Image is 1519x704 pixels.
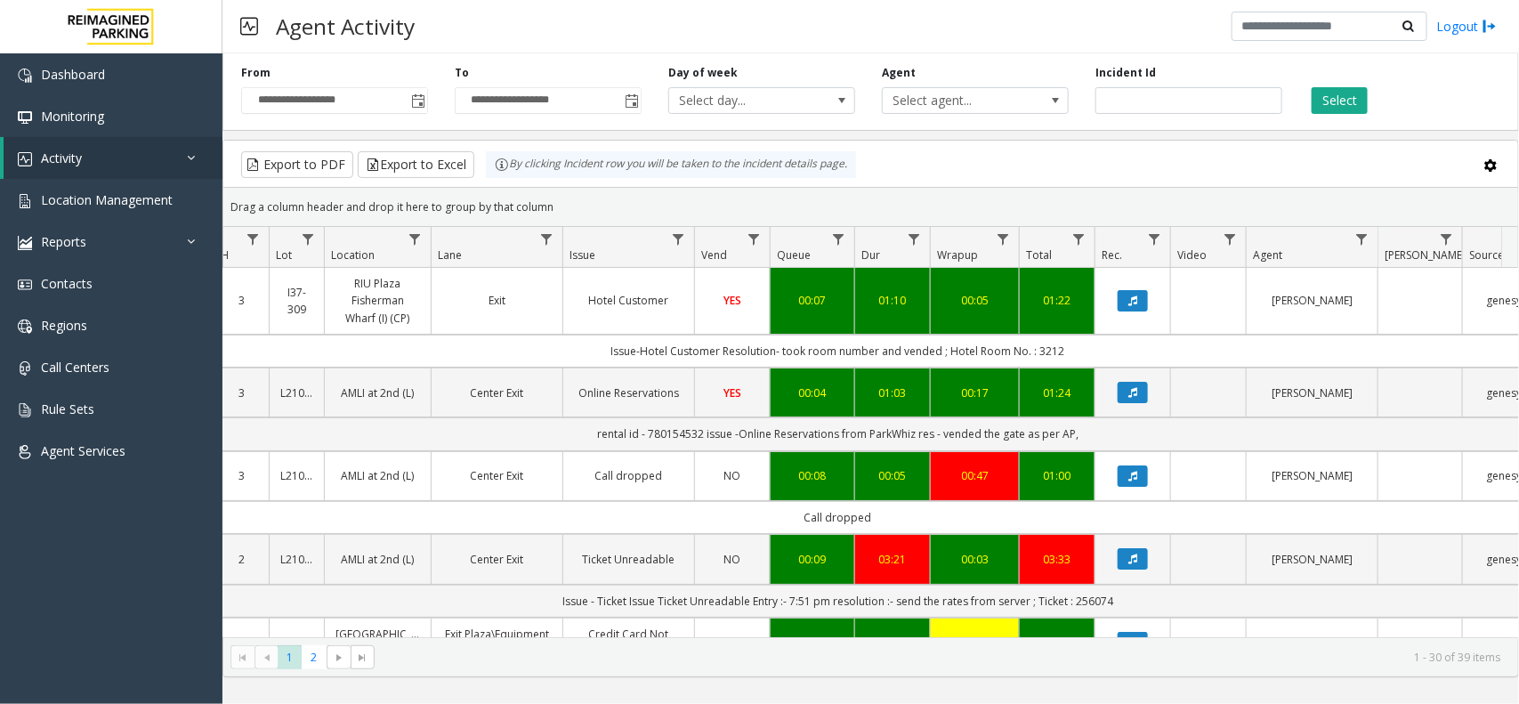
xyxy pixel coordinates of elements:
span: Total [1026,247,1052,263]
a: 00:05 [866,467,919,484]
a: 00:17 [941,384,1008,401]
a: Total Filter Menu [1067,227,1091,251]
div: Data table [223,227,1518,637]
span: Vend [701,247,727,263]
div: 00:03 [941,551,1008,568]
a: [GEOGRAPHIC_DATA] (R390) [335,626,420,659]
a: 00:03 [781,634,844,651]
a: I37-309 [280,284,313,318]
span: Regions [41,317,87,334]
a: 00:08 [781,467,844,484]
span: H [221,247,229,263]
span: NO [724,552,741,567]
h3: Agent Activity [267,4,424,48]
span: YES [723,293,741,308]
button: Select [1312,87,1368,114]
a: 00:47 [941,467,1008,484]
a: R21-1 [280,634,313,651]
a: 2 [225,634,258,651]
img: 'icon' [18,445,32,459]
div: 01:46 [1030,634,1084,651]
span: Source [1469,247,1504,263]
span: Location [331,247,375,263]
a: RIU Plaza Fisherman Wharf (I) (CP) [335,275,420,327]
a: Credit Card Not Reading [574,626,683,659]
span: Rec. [1102,247,1122,263]
a: 01:24 [1030,384,1084,401]
a: Exit [442,292,552,309]
span: Call Centers [41,359,109,376]
a: Online Reservations [574,384,683,401]
a: Rec. Filter Menu [1143,227,1167,251]
a: Queue Filter Menu [827,227,851,251]
a: 00:07 [781,292,844,309]
a: 01:10 [866,292,919,309]
span: Lot [276,247,292,263]
span: NO [724,468,741,483]
a: 00:31 [941,634,1008,651]
div: By clicking Incident row you will be taken to the incident details page. [486,151,856,178]
span: Queue [777,247,811,263]
a: [PERSON_NAME] [1257,292,1367,309]
img: pageIcon [240,4,258,48]
img: 'icon' [18,152,32,166]
a: 03:33 [1030,551,1084,568]
a: AMLI at 2nd (L) [335,467,420,484]
a: Location Filter Menu [403,227,427,251]
span: Dashboard [41,66,105,83]
a: 01:03 [866,384,919,401]
a: L21063800 [280,551,313,568]
a: 01:22 [1030,292,1084,309]
img: 'icon' [18,69,32,83]
a: 2 [225,551,258,568]
img: infoIcon.svg [495,158,509,172]
a: Logout [1436,17,1497,36]
a: 01:00 [1030,467,1084,484]
a: YES [706,292,759,309]
a: 00:05 [941,292,1008,309]
a: Lot Filter Menu [296,227,320,251]
a: Center Exit [442,467,552,484]
span: Issue [570,247,595,263]
span: Location Management [41,191,173,208]
a: Lane Filter Menu [535,227,559,251]
span: NO [724,635,741,650]
label: To [455,65,469,81]
a: Ticket Unreadable [574,551,683,568]
a: Dur Filter Menu [902,227,926,251]
img: 'icon' [18,403,32,417]
img: logout [1483,17,1497,36]
span: Select day... [669,88,817,113]
span: Reports [41,233,86,250]
span: YES [723,385,741,401]
a: na [1389,634,1451,651]
span: Toggle popup [621,88,641,113]
a: [PERSON_NAME] [1257,467,1367,484]
img: 'icon' [18,110,32,125]
button: Export to Excel [358,151,474,178]
a: YES [706,384,759,401]
span: Monitoring [41,108,104,125]
a: Hotel Customer [574,292,683,309]
a: 00:04 [781,384,844,401]
img: 'icon' [18,278,32,292]
label: Agent [882,65,916,81]
a: 01:12 [866,634,919,651]
span: Wrapup [937,247,978,263]
span: Go to the next page [332,651,346,665]
img: 'icon' [18,361,32,376]
img: 'icon' [18,194,32,208]
a: Exit Plaza\Equipment 6 [442,626,552,659]
a: 03:21 [866,551,919,568]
